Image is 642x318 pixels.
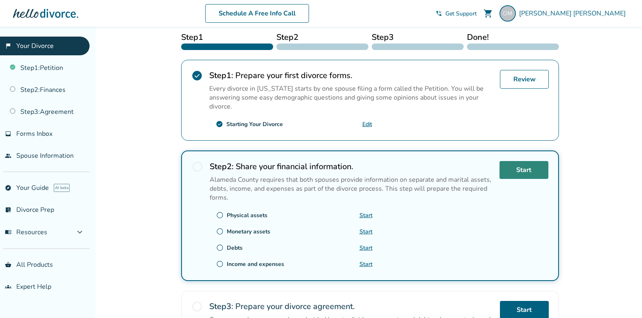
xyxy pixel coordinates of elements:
span: Done! [467,31,559,44]
span: list_alt_check [5,207,11,213]
span: expand_more [75,227,85,237]
a: Edit [362,120,372,128]
strong: Step 2 : [210,161,234,172]
p: Alameda County requires that both spouses provide information on separate and marital assets, deb... [210,175,493,202]
span: shopping_cart [483,9,493,18]
a: Start [359,244,372,252]
p: Every divorce in [US_STATE] starts by one spouse filing a form called the Petition. You will be a... [209,84,493,111]
img: omar.morales@comcast.net [500,5,516,22]
a: Start [359,228,372,235]
span: AI beta [54,184,70,192]
a: Start [359,260,372,268]
span: [PERSON_NAME] [PERSON_NAME] [519,9,629,18]
div: Income and expenses [227,260,284,268]
span: shopping_basket [5,261,11,268]
div: Debts [227,244,243,252]
span: check_circle [191,70,203,81]
span: radio_button_unchecked [192,161,203,172]
iframe: Chat Widget [601,279,642,318]
a: Schedule A Free Info Call [205,4,309,23]
span: Resources [5,228,47,237]
span: Step 2 [276,31,368,44]
div: Monetary assets [227,228,270,235]
span: inbox [5,131,11,137]
div: Starting Your Divorce [226,120,283,128]
strong: Step 3 : [209,301,233,312]
span: Get Support [445,10,477,17]
a: Review [500,70,549,89]
span: radio_button_unchecked [216,211,223,219]
span: phone_in_talk [436,10,442,17]
h2: Share your financial information. [210,161,493,172]
span: menu_book [5,229,11,235]
a: Start [359,211,372,219]
strong: Step 1 : [209,70,233,81]
span: radio_button_unchecked [216,244,223,251]
a: phone_in_talkGet Support [436,10,477,17]
span: flag_2 [5,43,11,49]
span: radio_button_unchecked [191,301,203,312]
span: Step 1 [181,31,273,44]
span: Forms Inbox [16,129,53,138]
h2: Prepare your first divorce forms. [209,70,493,81]
span: Step 3 [372,31,464,44]
div: Physical assets [227,211,267,219]
span: explore [5,185,11,191]
span: people [5,152,11,159]
span: radio_button_unchecked [216,260,223,268]
span: check_circle [216,120,223,128]
a: Start [500,161,548,179]
span: groups [5,283,11,290]
span: radio_button_unchecked [216,228,223,235]
h2: Prepare your divorce agreement. [209,301,493,312]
